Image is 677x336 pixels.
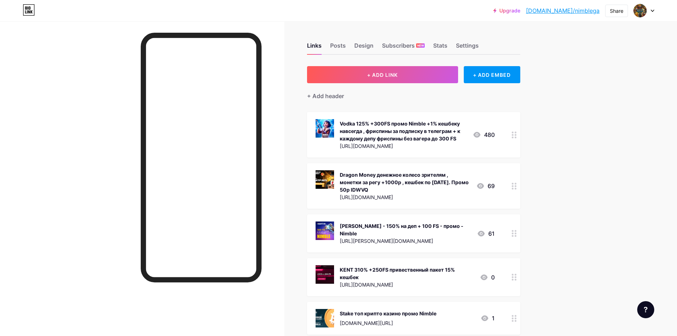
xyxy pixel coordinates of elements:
[493,8,520,14] a: Upgrade
[307,66,458,83] button: + ADD LINK
[316,309,334,327] img: Stake топ крипто казино промо Nimble
[433,41,447,54] div: Stats
[316,170,334,189] img: Dragon Money денежное колесо зрителям , монетки за регу +1000р , кешбек по воскресеньям. Промо 50...
[340,193,471,201] div: [URL][DOMAIN_NAME]
[480,273,495,282] div: 0
[473,130,495,139] div: 480
[330,41,346,54] div: Posts
[340,171,471,193] div: Dragon Money денежное колесо зрителям , монетки за регу +1000р , кешбек по [DATE]. Промо 50р IDWVQ
[367,72,398,78] span: + ADD LINK
[477,229,495,238] div: 61
[417,43,424,48] span: NEW
[340,266,474,281] div: KENT 310% +250FS привественный пакет 15% кешбек
[354,41,374,54] div: Design
[382,41,425,54] div: Subscribers
[316,222,334,240] img: MARTIN - 150% на деп + 100 FS - промо - Nimble
[480,314,495,322] div: 1
[316,265,334,284] img: KENT 310% +250FS привественный пакет 15% кешбек
[307,92,344,100] div: + Add header
[340,120,467,142] div: Vodka 125% +300FS промо Nimble +1% кешбеку навсегда , фриспины за подписку в телеграм + к каждому...
[340,310,436,317] div: Stake топ крипто казино промо Nimble
[633,4,647,17] img: NimbLe Gambler онлайн
[464,66,520,83] div: + ADD EMBED
[340,142,467,150] div: [URL][DOMAIN_NAME]
[340,222,471,237] div: [PERSON_NAME] - 150% на деп + 100 FS - промо - Nimble
[307,41,322,54] div: Links
[526,6,600,15] a: [DOMAIN_NAME]/nimblega
[456,41,479,54] div: Settings
[316,119,334,138] img: Vodka 125% +300FS промо Nimble +1% кешбеку навсегда , фриспины за подписку в телеграм + к каждому...
[340,319,436,327] div: [DOMAIN_NAME][URL]
[476,182,495,190] div: 69
[340,237,471,245] div: [URL][PERSON_NAME][DOMAIN_NAME]
[340,281,474,288] div: [URL][DOMAIN_NAME]
[610,7,623,15] div: Share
